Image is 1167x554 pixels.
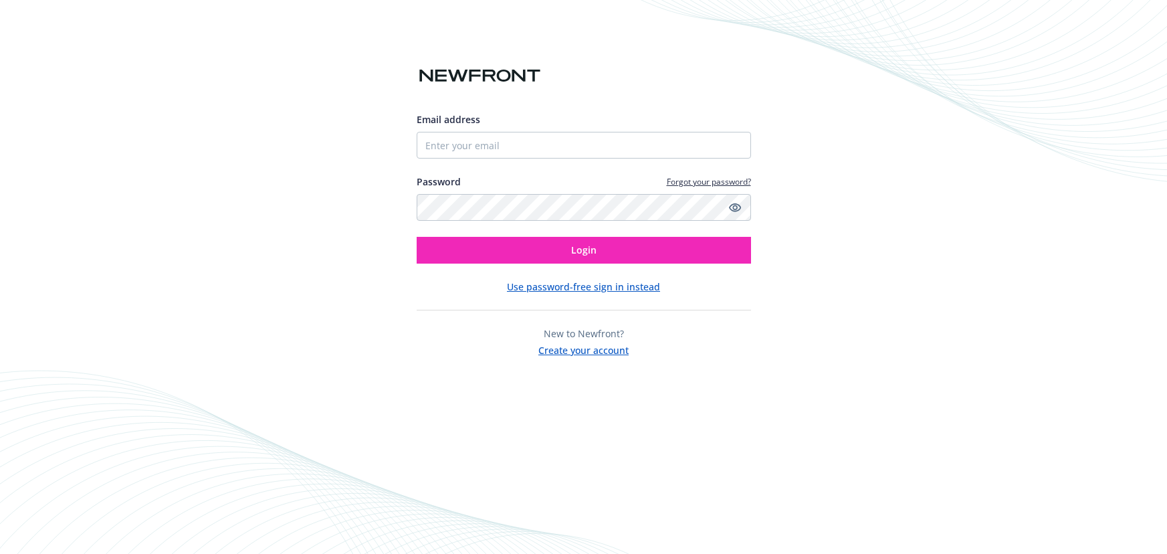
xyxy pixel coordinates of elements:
[417,64,543,88] img: Newfront logo
[538,341,629,357] button: Create your account
[544,327,624,340] span: New to Newfront?
[417,175,461,189] label: Password
[417,132,751,159] input: Enter your email
[667,176,751,187] a: Forgot your password?
[727,199,743,215] a: Show password
[507,280,660,294] button: Use password-free sign in instead
[417,113,480,126] span: Email address
[417,194,751,221] input: Enter your password
[417,237,751,264] button: Login
[571,244,597,256] span: Login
